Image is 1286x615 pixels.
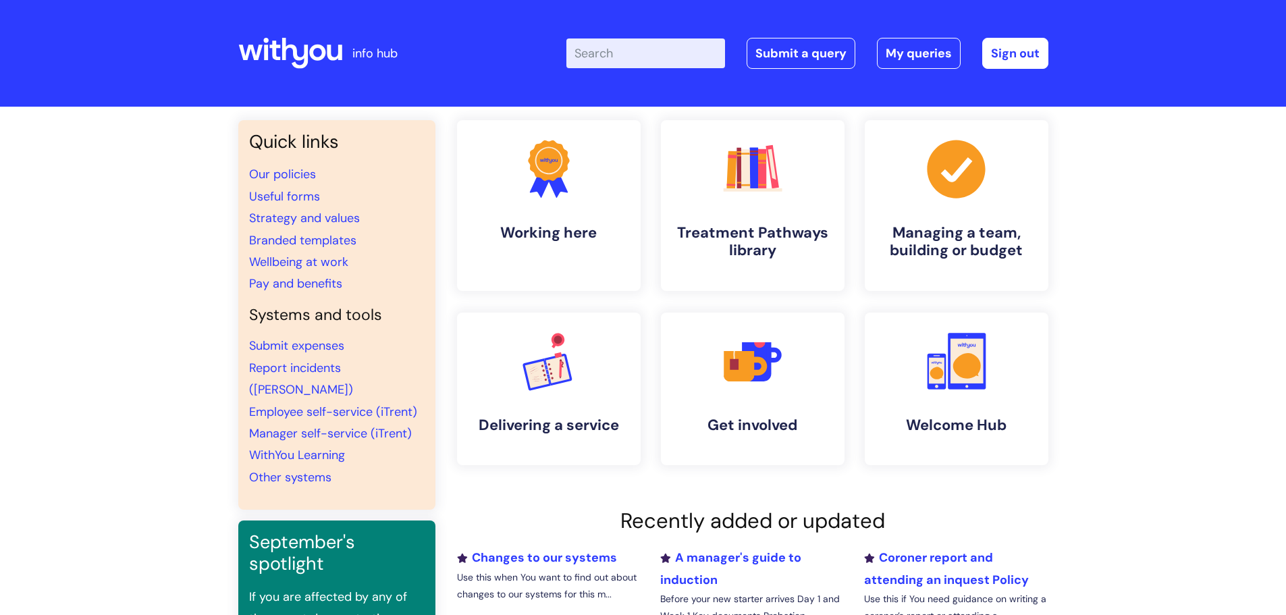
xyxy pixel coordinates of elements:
[468,417,630,434] h4: Delivering a service
[661,120,845,291] a: Treatment Pathways library
[672,224,834,260] h4: Treatment Pathways library
[249,360,353,398] a: Report incidents ([PERSON_NAME])
[864,550,1029,587] a: Coroner report and attending an inquest Policy
[982,38,1048,69] a: Sign out
[249,306,425,325] h4: Systems and tools
[352,43,398,64] p: info hub
[865,120,1048,291] a: Managing a team, building or budget
[249,531,425,575] h3: September's spotlight
[249,131,425,153] h3: Quick links
[249,210,360,226] a: Strategy and values
[249,275,342,292] a: Pay and benefits
[672,417,834,434] h4: Get involved
[457,550,617,566] a: Changes to our systems
[249,232,356,248] a: Branded templates
[876,417,1038,434] h4: Welcome Hub
[468,224,630,242] h4: Working here
[457,569,641,603] p: Use this when You want to find out about changes to our systems for this m...
[457,508,1048,533] h2: Recently added or updated
[660,550,801,587] a: A manager's guide to induction
[566,38,725,68] input: Search
[249,254,348,270] a: Wellbeing at work
[457,313,641,465] a: Delivering a service
[249,166,316,182] a: Our policies
[457,120,641,291] a: Working here
[661,313,845,465] a: Get involved
[747,38,855,69] a: Submit a query
[249,447,345,463] a: WithYou Learning
[865,313,1048,465] a: Welcome Hub
[566,38,1048,69] div: | -
[877,38,961,69] a: My queries
[876,224,1038,260] h4: Managing a team, building or budget
[249,338,344,354] a: Submit expenses
[249,404,417,420] a: Employee self-service (iTrent)
[249,469,331,485] a: Other systems
[249,425,412,442] a: Manager self-service (iTrent)
[249,188,320,205] a: Useful forms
